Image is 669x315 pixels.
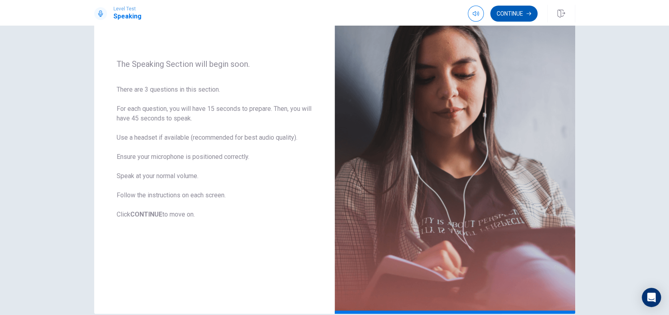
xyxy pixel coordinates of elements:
span: The Speaking Section will begin soon. [117,59,312,69]
h1: Speaking [113,12,141,21]
b: CONTINUE [130,211,162,218]
div: Open Intercom Messenger [642,288,661,307]
span: There are 3 questions in this section. For each question, you will have 15 seconds to prepare. Th... [117,85,312,219]
button: Continue [490,6,538,22]
span: Level Test [113,6,141,12]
